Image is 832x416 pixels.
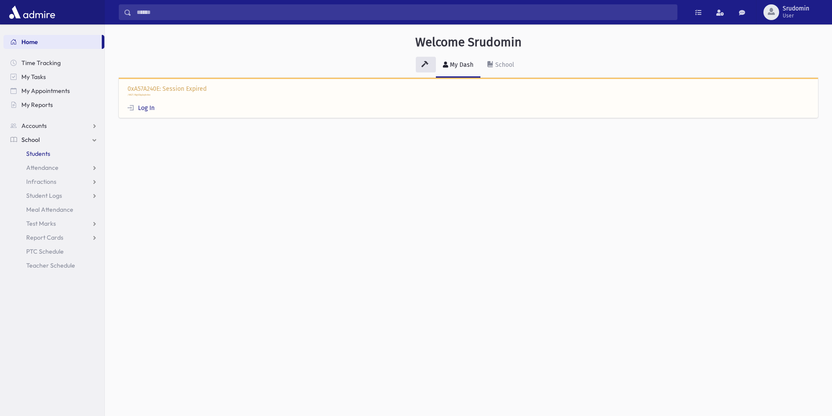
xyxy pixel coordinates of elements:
span: User [783,12,809,19]
span: Infractions [26,178,56,186]
span: Home [21,38,38,46]
a: Test Marks [3,217,104,230]
a: My Tasks [3,70,104,84]
a: Home [3,35,102,49]
img: AdmirePro [7,3,57,21]
a: Teacher Schedule [3,258,104,272]
a: My Dash [436,53,480,78]
a: Time Tracking [3,56,104,70]
span: Report Cards [26,234,63,241]
a: Student Logs [3,189,104,203]
div: School [494,61,514,69]
a: School [3,133,104,147]
a: Report Cards [3,230,104,244]
a: My Appointments [3,84,104,98]
span: Students [26,150,50,158]
h3: Welcome Srudomin [415,35,521,50]
span: Student Logs [26,192,62,199]
a: Students [3,147,104,161]
div: My Dash [448,61,473,69]
a: School [480,53,521,78]
span: Test Marks [26,220,56,227]
input: Search [131,4,677,20]
span: Meal Attendance [26,206,73,213]
a: My Reports [3,98,104,112]
span: Time Tracking [21,59,61,67]
span: Teacher Schedule [26,261,75,269]
a: Accounts [3,119,104,133]
a: Attendance [3,161,104,175]
span: My Appointments [21,87,70,95]
div: 0xA57A240E: Session Expired [119,78,818,118]
a: Log In [128,104,155,112]
span: My Reports [21,101,53,109]
span: School [21,136,40,144]
span: My Tasks [21,73,46,81]
span: Attendance [26,164,59,172]
p: /WGT/WgtDisplayIndex [128,93,809,97]
span: PTC Schedule [26,248,64,255]
a: PTC Schedule [3,244,104,258]
a: Infractions [3,175,104,189]
span: Accounts [21,122,47,130]
span: Srudomin [783,5,809,12]
a: Meal Attendance [3,203,104,217]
